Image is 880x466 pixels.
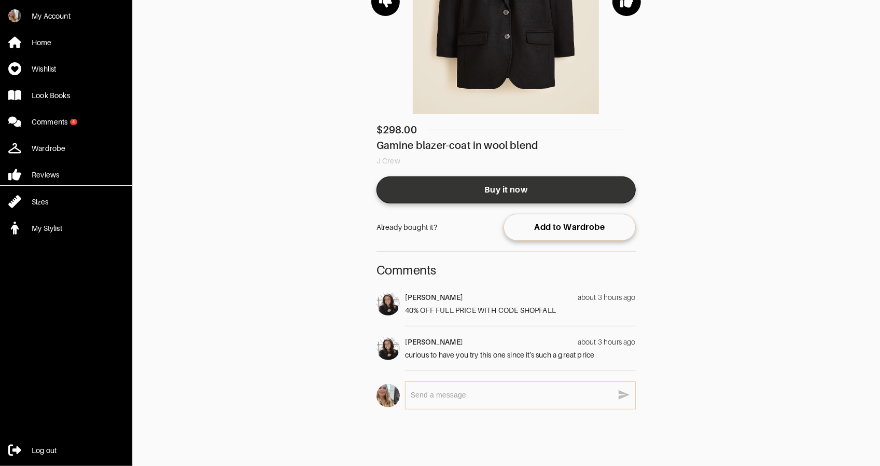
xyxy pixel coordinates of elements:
div: [PERSON_NAME] [405,337,463,347]
div: [PERSON_NAME] [405,292,463,303]
div: Log out [32,445,57,456]
div: Gamine blazer-coat in wool blend [376,140,636,150]
img: xWemDYNAqtuhRT7mQ8QZfc8g [8,9,21,22]
div: Comments [32,117,67,127]
button: Add to Wardrobe [504,214,636,241]
div: about 3 hours ago [578,292,636,303]
h2: Comments [376,262,636,279]
div: My Stylist [32,223,62,234]
div: Wishlist [32,64,56,74]
img: avatar [376,337,400,360]
div: Sizes [32,197,48,207]
div: Home [32,37,52,48]
img: avatar [376,292,400,316]
div: Look Books [32,90,70,101]
div: My Account [32,11,71,21]
div: J Crew [376,156,636,166]
div: about 3 hours ago [578,337,636,347]
span: Add to Wardrobe [512,222,627,232]
div: Reviews [32,170,59,180]
img: avatar [376,384,400,407]
div: Wardrobe [32,143,65,154]
div: 40% OFF FULL PRICE WITH CODE SHOPFALL [405,305,636,316]
div: curious to have you try this one since it's such a great price [405,350,636,360]
a: Buy it now [376,176,636,203]
div: 4 [72,119,75,125]
div: Already bought it? [376,222,437,232]
span: Buy it now [385,185,627,195]
div: $ 298.00 [376,125,417,135]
